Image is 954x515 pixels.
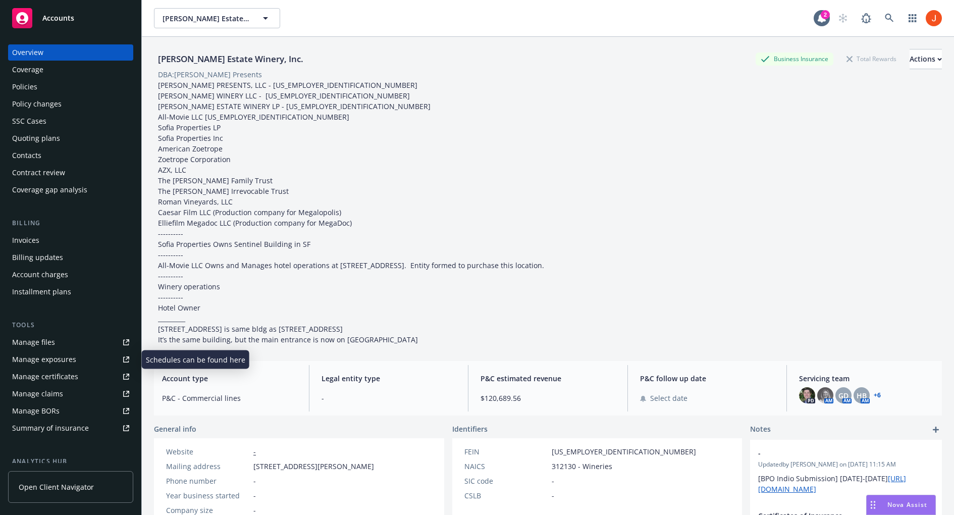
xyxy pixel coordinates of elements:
[464,490,548,501] div: CSLB
[650,393,687,403] span: Select date
[12,420,89,436] div: Summary of insurance
[879,8,899,28] a: Search
[640,373,775,384] span: P&C follow up date
[12,165,65,181] div: Contract review
[887,500,927,509] span: Nova Assist
[930,424,942,436] a: add
[8,420,133,436] a: Summary of insurance
[8,386,133,402] a: Manage claims
[12,369,78,385] div: Manage certificates
[758,473,934,494] p: [BPO Indio Submission] [DATE]-[DATE]
[12,96,62,112] div: Policy changes
[42,14,74,22] span: Accounts
[821,10,830,19] div: 2
[926,10,942,26] img: photo
[12,249,63,266] div: Billing updates
[464,461,548,472] div: NAICS
[857,390,867,401] span: HB
[12,147,41,164] div: Contacts
[552,461,612,472] span: 312130 - Wineries
[8,267,133,283] a: Account charges
[8,165,133,181] a: Contract review
[8,113,133,129] a: SSC Cases
[464,446,548,457] div: FEIN
[154,424,196,434] span: General info
[8,62,133,78] a: Coverage
[8,44,133,61] a: Overview
[758,448,908,458] span: -
[867,495,879,514] div: Drag to move
[12,79,37,95] div: Policies
[8,320,133,330] div: Tools
[253,447,256,456] a: -
[8,334,133,350] a: Manage files
[481,373,615,384] span: P&C estimated revenue
[162,373,297,384] span: Account type
[8,4,133,32] a: Accounts
[8,182,133,198] a: Coverage gap analysis
[552,446,696,457] span: [US_EMPLOYER_IDENTIFICATION_NUMBER]
[12,267,68,283] div: Account charges
[8,351,133,368] a: Manage exposures
[910,49,942,69] button: Actions
[166,461,249,472] div: Mailing address
[322,393,456,403] span: -
[12,130,60,146] div: Quoting plans
[8,130,133,146] a: Quoting plans
[154,8,280,28] button: [PERSON_NAME] Estate Winery, Inc.
[158,69,262,80] div: DBA: [PERSON_NAME] Presents
[154,53,307,66] div: [PERSON_NAME] Estate Winery, Inc.
[8,147,133,164] a: Contacts
[12,351,76,368] div: Manage exposures
[12,62,43,78] div: Coverage
[8,456,133,467] div: Analytics hub
[12,403,60,419] div: Manage BORs
[12,284,71,300] div: Installment plans
[8,403,133,419] a: Manage BORs
[817,387,833,403] img: photo
[166,490,249,501] div: Year business started
[253,461,374,472] span: [STREET_ADDRESS][PERSON_NAME]
[799,373,934,384] span: Servicing team
[856,8,876,28] a: Report a Bug
[166,446,249,457] div: Website
[838,390,849,401] span: GD
[481,393,615,403] span: $120,689.56
[841,53,902,65] div: Total Rewards
[166,476,249,486] div: Phone number
[162,393,297,403] span: P&C - Commercial lines
[253,490,256,501] span: -
[756,53,833,65] div: Business Insurance
[158,80,544,344] span: [PERSON_NAME] PRESENTS, LLC - [US_EMPLOYER_IDENTIFICATION_NUMBER] [PERSON_NAME] WINERY LLC - [US_...
[874,392,881,398] a: +6
[12,386,63,402] div: Manage claims
[12,182,87,198] div: Coverage gap analysis
[253,476,256,486] span: -
[8,284,133,300] a: Installment plans
[8,369,133,385] a: Manage certificates
[8,96,133,112] a: Policy changes
[552,476,554,486] span: -
[12,44,43,61] div: Overview
[866,495,936,515] button: Nova Assist
[12,232,39,248] div: Invoices
[8,232,133,248] a: Invoices
[163,13,250,24] span: [PERSON_NAME] Estate Winery, Inc.
[750,440,942,502] div: -Updatedby [PERSON_NAME] on [DATE] 11:15 AM[BPO Indio Submission] [DATE]-[DATE][URL][DOMAIN_NAME]
[8,218,133,228] div: Billing
[903,8,923,28] a: Switch app
[452,424,488,434] span: Identifiers
[758,460,934,469] span: Updated by [PERSON_NAME] on [DATE] 11:15 AM
[8,79,133,95] a: Policies
[8,249,133,266] a: Billing updates
[750,424,771,436] span: Notes
[19,482,94,492] span: Open Client Navigator
[833,8,853,28] a: Start snowing
[12,334,55,350] div: Manage files
[12,113,46,129] div: SSC Cases
[552,490,554,501] span: -
[322,373,456,384] span: Legal entity type
[799,387,815,403] img: photo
